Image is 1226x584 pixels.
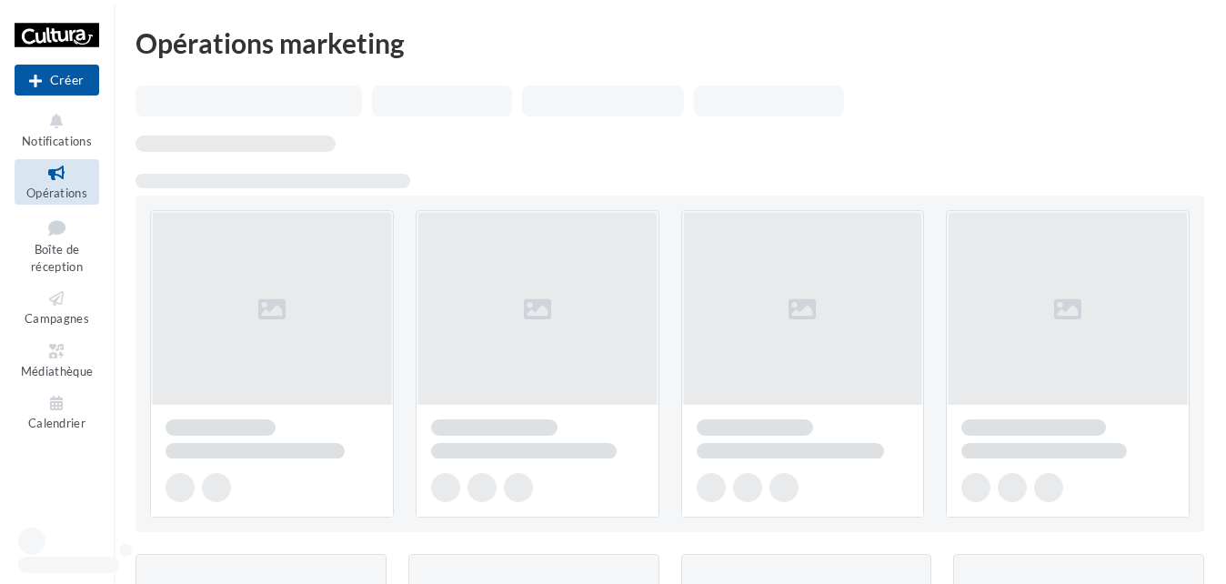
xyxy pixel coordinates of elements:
[15,159,99,204] a: Opérations
[15,65,99,96] div: Nouvelle campagne
[15,65,99,96] button: Créer
[28,416,85,430] span: Calendrier
[21,364,94,378] span: Médiathèque
[15,337,99,382] a: Médiathèque
[25,311,89,326] span: Campagnes
[136,29,1204,56] div: Opérations marketing
[26,186,87,200] span: Opérations
[22,134,92,148] span: Notifications
[15,212,99,278] a: Boîte de réception
[15,389,99,434] a: Calendrier
[15,107,99,152] button: Notifications
[15,285,99,329] a: Campagnes
[31,242,83,274] span: Boîte de réception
